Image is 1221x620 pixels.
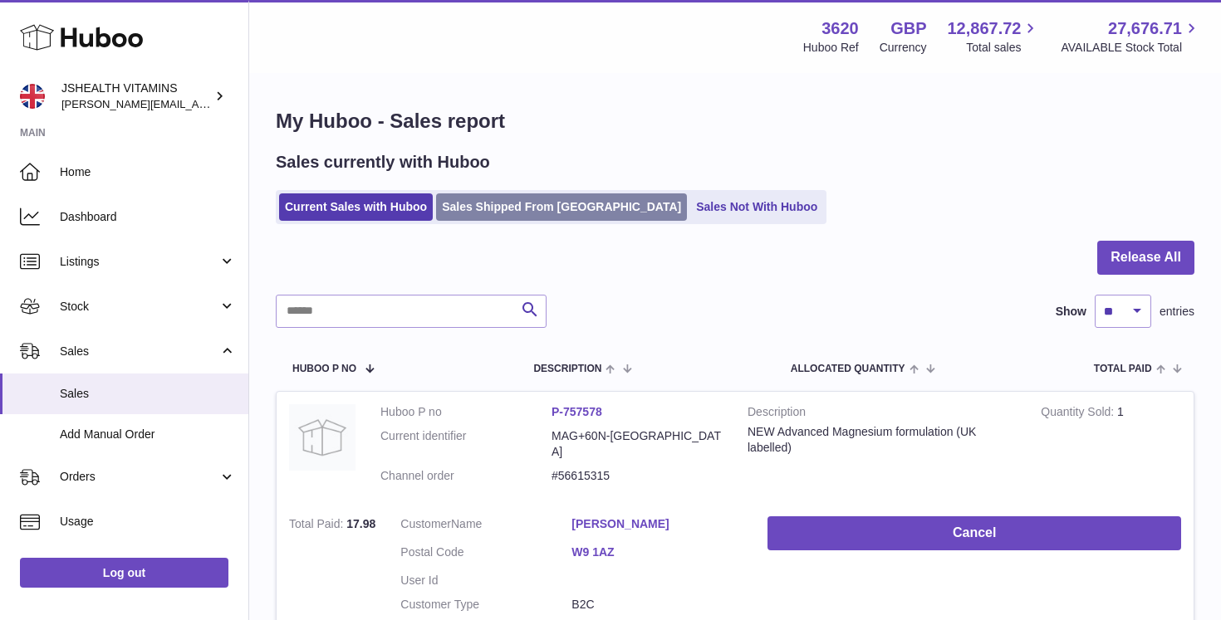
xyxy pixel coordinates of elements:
[380,404,552,420] dt: Huboo P no
[60,514,236,530] span: Usage
[821,17,859,40] strong: 3620
[60,469,218,485] span: Orders
[1097,241,1194,275] button: Release All
[276,108,1194,134] h1: My Huboo - Sales report
[803,40,859,56] div: Huboo Ref
[947,17,1021,40] span: 12,867.72
[533,364,601,374] span: Description
[60,254,218,270] span: Listings
[20,84,45,109] img: francesca@jshealthvitamins.com
[571,516,743,532] a: [PERSON_NAME]
[767,516,1181,550] button: Cancel
[380,468,552,484] dt: Channel order
[1061,17,1201,56] a: 27,676.71 AVAILABLE Stock Total
[748,424,1016,456] div: NEW Advanced Magnesium formulation (UK labelled)
[60,344,218,359] span: Sales
[791,364,905,374] span: ALLOCATED Quantity
[292,364,356,374] span: Huboo P no
[748,404,1016,424] strong: Description
[690,193,823,221] a: Sales Not With Huboo
[436,193,687,221] a: Sales Shipped From [GEOGRAPHIC_DATA]
[61,81,211,112] div: JSHEALTH VITAMINS
[60,427,236,442] span: Add Manual Order
[61,97,333,110] span: [PERSON_NAME][EMAIL_ADDRESS][DOMAIN_NAME]
[1061,40,1201,56] span: AVAILABLE Stock Total
[1056,304,1086,320] label: Show
[279,193,433,221] a: Current Sales with Huboo
[20,558,228,588] a: Log out
[947,17,1040,56] a: 12,867.72 Total sales
[571,597,743,613] dd: B2C
[1028,392,1194,505] td: 1
[60,386,236,402] span: Sales
[1160,304,1194,320] span: entries
[552,468,723,484] dd: #56615315
[400,517,451,530] span: Customer
[1108,17,1182,40] span: 27,676.71
[1041,405,1117,422] strong: Quantity Sold
[571,544,743,560] a: W9 1AZ
[380,428,552,460] dt: Current identifier
[276,151,490,173] h2: Sales currently with Huboo
[1094,364,1152,374] span: Total paid
[890,17,926,40] strong: GBP
[552,428,723,460] dd: MAG+60N-[GEOGRAPHIC_DATA]
[400,573,571,588] dt: User Id
[60,209,236,225] span: Dashboard
[552,405,602,418] a: P-757578
[60,164,236,180] span: Home
[289,404,356,471] img: no-photo.jpg
[289,517,346,535] strong: Total Paid
[966,40,1040,56] span: Total sales
[346,517,375,530] span: 17.98
[400,544,571,564] dt: Postal Code
[400,597,571,613] dt: Customer Type
[60,299,218,315] span: Stock
[400,516,571,536] dt: Name
[880,40,927,56] div: Currency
